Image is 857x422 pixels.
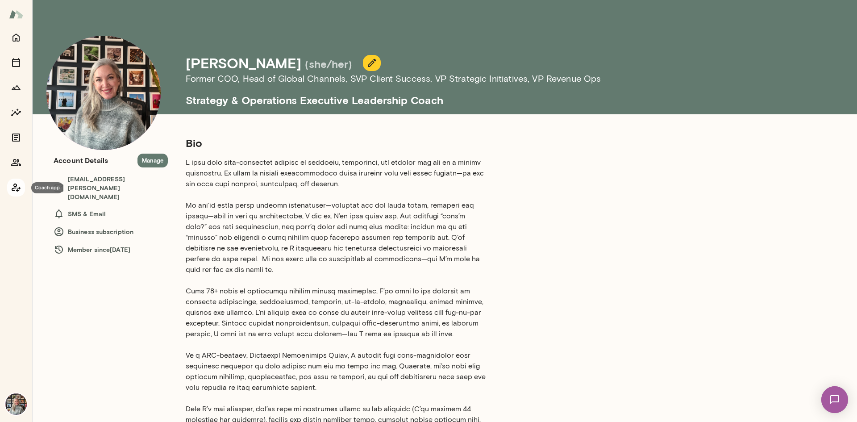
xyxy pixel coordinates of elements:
[54,209,168,219] h6: SMS & Email
[7,104,25,121] button: Insights
[54,175,168,201] h6: [EMAIL_ADDRESS][PERSON_NAME][DOMAIN_NAME]
[7,54,25,71] button: Sessions
[305,57,352,71] h5: (she/her)
[186,54,301,71] h4: [PERSON_NAME]
[186,136,486,150] h5: Bio
[54,226,168,237] h6: Business subscription
[7,179,25,196] button: Coach app
[186,71,721,86] h6: Former COO, Head of Global Channels, SVP Client Success, VP Strategic Initiatives, VP Revenue Ops
[7,154,25,171] button: Members
[137,154,168,167] button: Manage
[186,86,721,107] h5: Strategy & Operations Executive Leadership Coach
[7,129,25,146] button: Documents
[31,182,63,193] div: Coach app
[54,155,108,166] h6: Account Details
[9,6,23,23] img: Mento
[5,393,27,415] img: Tricia Maggio
[54,244,168,255] h6: Member since [DATE]
[7,79,25,96] button: Growth Plan
[7,29,25,46] button: Home
[46,36,161,150] img: Tricia Maggio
